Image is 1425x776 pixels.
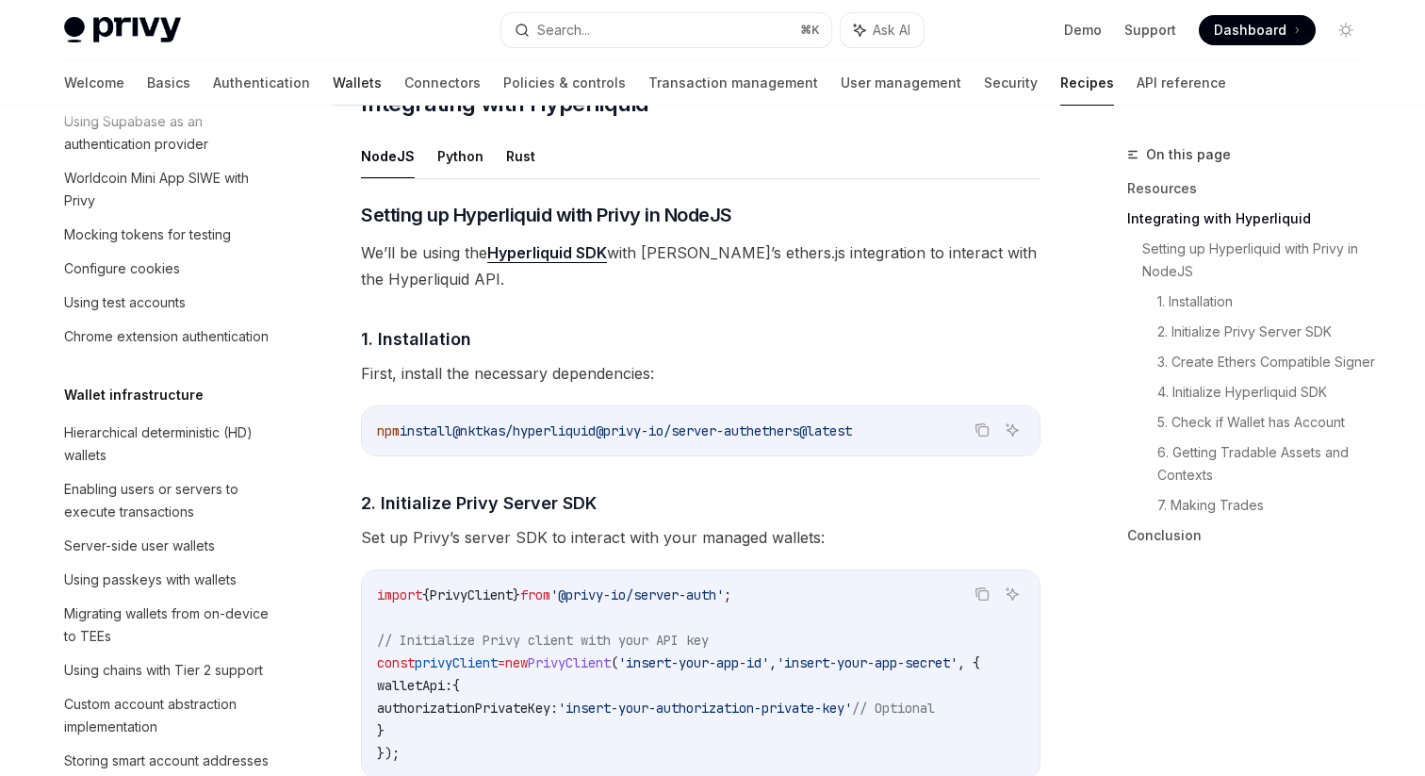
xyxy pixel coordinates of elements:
button: Copy the contents from the code block [970,418,994,442]
div: Using test accounts [64,291,186,314]
a: 3. Create Ethers Compatible Signer [1157,347,1376,377]
span: 'insert-your-authorization-private-key' [558,700,852,717]
span: PrivyClient [528,654,611,671]
a: Policies & controls [503,60,626,106]
span: PrivyClient [430,586,513,603]
span: Ask AI [873,21,910,40]
span: install [400,422,452,439]
div: Enabling users or servers to execute transactions [64,478,279,523]
a: Setting up Hyperliquid with Privy in NodeJS [1142,234,1376,287]
span: , { [958,654,980,671]
button: Toggle dark mode [1331,15,1361,45]
div: Worldcoin Mini App SIWE with Privy [64,167,279,212]
h5: Wallet infrastructure [64,384,204,406]
span: } [513,586,520,603]
div: Configure cookies [64,257,180,280]
a: Enabling users or servers to execute transactions [49,472,290,529]
a: API reference [1137,60,1226,106]
span: @privy-io/server-auth [596,422,754,439]
span: @nktkas/hyperliquid [452,422,596,439]
span: 'insert-your-app-secret' [777,654,958,671]
a: 7. Making Trades [1157,490,1376,520]
div: Hierarchical deterministic (HD) wallets [64,421,279,467]
div: Storing smart account addresses [64,750,269,772]
div: Using passkeys with wallets [64,569,237,591]
img: light logo [64,17,181,43]
div: Chrome extension authentication [64,325,269,348]
div: Migrating wallets from on-device to TEEs [64,603,279,648]
a: Chrome extension authentication [49,320,290,354]
a: User management [841,60,961,106]
span: new [505,654,528,671]
a: Configure cookies [49,252,290,286]
a: 1. Installation [1157,287,1376,317]
a: Hyperliquid SDK [487,243,607,263]
span: privyClient [415,654,498,671]
a: Migrating wallets from on-device to TEEs [49,597,290,653]
span: Dashboard [1214,21,1286,40]
span: }); [377,745,400,762]
button: Python [437,134,483,178]
button: Ask AI [1000,582,1024,606]
span: // Optional [852,700,935,717]
span: On this page [1146,143,1231,166]
span: const [377,654,415,671]
span: 1. Installation [361,326,471,352]
a: Welcome [64,60,124,106]
a: 4. Initialize Hyperliquid SDK [1157,377,1376,407]
a: Dashboard [1199,15,1316,45]
span: authorizationPrivateKey: [377,700,558,717]
a: 2. Initialize Privy Server SDK [1157,317,1376,347]
a: Using chains with Tier 2 support [49,653,290,687]
button: Ask AI [841,13,924,47]
span: import [377,586,422,603]
button: Search...⌘K [501,13,831,47]
span: = [498,654,505,671]
a: Support [1124,21,1176,40]
a: 6. Getting Tradable Assets and Contexts [1157,438,1376,490]
button: NodeJS [361,134,415,178]
span: walletApi: [377,677,452,694]
span: from [520,586,550,603]
a: Mocking tokens for testing [49,218,290,252]
a: Transaction management [648,60,818,106]
span: { [422,586,430,603]
div: Mocking tokens for testing [64,223,231,246]
a: Worldcoin Mini App SIWE with Privy [49,161,290,218]
a: Server-side user wallets [49,529,290,563]
span: { [452,677,460,694]
span: We’ll be using the with [PERSON_NAME]’s ethers.js integration to interact with the Hyperliquid API. [361,239,1040,292]
a: Custom account abstraction implementation [49,687,290,744]
button: Copy the contents from the code block [970,582,994,606]
span: ; [724,586,731,603]
button: Ask AI [1000,418,1024,442]
span: } [377,722,385,739]
a: Using test accounts [49,286,290,320]
a: Hierarchical deterministic (HD) wallets [49,416,290,472]
span: 2. Initialize Privy Server SDK [361,490,597,516]
button: Rust [506,134,535,178]
span: // Initialize Privy client with your API key [377,632,709,649]
a: Wallets [333,60,382,106]
a: Integrating with Hyperliquid [1127,204,1376,234]
a: Conclusion [1127,520,1376,551]
span: ⌘ K [800,23,820,38]
a: Recipes [1060,60,1114,106]
div: Using chains with Tier 2 support [64,659,263,682]
a: Security [984,60,1038,106]
span: Setting up Hyperliquid with Privy in NodeJS [361,202,732,228]
span: 'insert-your-app-id' [618,654,769,671]
span: ( [611,654,618,671]
div: Search... [537,19,590,41]
a: Resources [1127,173,1376,204]
div: Server-side user wallets [64,535,215,557]
a: Basics [147,60,190,106]
span: First, install the necessary dependencies: [361,360,1040,387]
a: 5. Check if Wallet has Account [1157,407,1376,438]
span: npm [377,422,400,439]
a: Connectors [404,60,481,106]
span: Set up Privy’s server SDK to interact with your managed wallets: [361,524,1040,551]
a: Authentication [213,60,310,106]
a: Using passkeys with wallets [49,563,290,597]
a: Demo [1064,21,1102,40]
